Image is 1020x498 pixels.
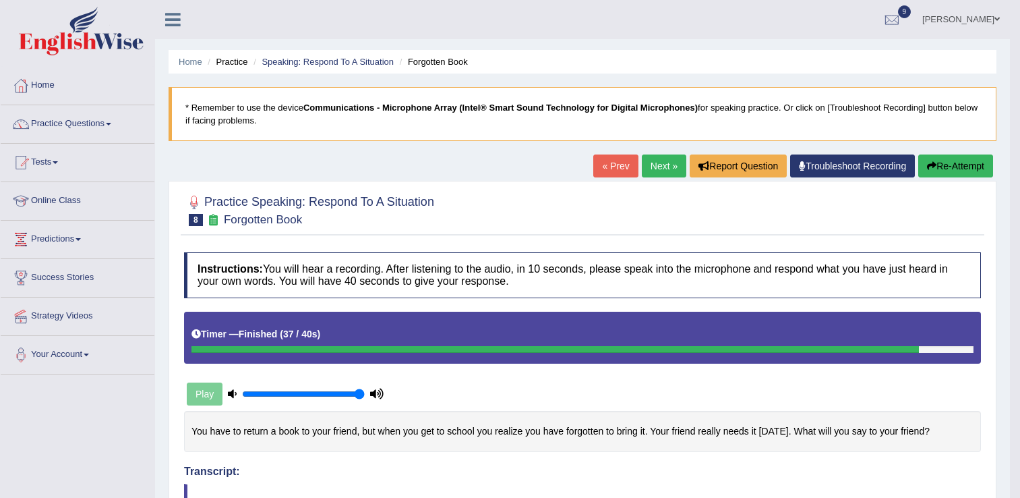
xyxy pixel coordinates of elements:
[690,155,787,177] button: Report Question
[1,259,154,293] a: Success Stories
[303,103,698,113] b: Communications - Microphone Array (Intel® Smart Sound Technology for Digital Microphones)
[1,336,154,370] a: Your Account
[593,155,638,177] a: « Prev
[1,182,154,216] a: Online Class
[191,329,320,339] h5: Timer —
[239,329,278,339] b: Finished
[206,214,220,227] small: Exam occurring question
[198,263,263,275] b: Instructions:
[642,155,686,177] a: Next »
[1,144,154,177] a: Tests
[790,155,915,177] a: Troubleshoot Recording
[898,5,911,18] span: 9
[918,155,993,177] button: Re-Attempt
[184,192,434,226] h2: Practice Speaking: Respond To A Situation
[189,214,203,226] span: 8
[1,105,154,139] a: Practice Questions
[179,57,202,67] a: Home
[184,411,981,452] div: You have to return a book to your friend, but when you get to school you realize you have forgott...
[169,87,996,141] blockquote: * Remember to use the device for speaking practice. Or click on [Troubleshoot Recording] button b...
[262,57,394,67] a: Speaking: Respond To A Situation
[283,329,318,339] b: 37 / 40s
[318,329,321,339] b: )
[1,67,154,101] a: Home
[204,55,247,68] li: Practice
[1,298,154,331] a: Strategy Videos
[1,221,154,254] a: Predictions
[280,329,283,339] b: (
[184,252,981,298] h4: You will hear a recording. After listening to the audio, in 10 seconds, please speak into the mic...
[396,55,468,68] li: Forgotten Book
[224,213,302,226] small: Forgotten Book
